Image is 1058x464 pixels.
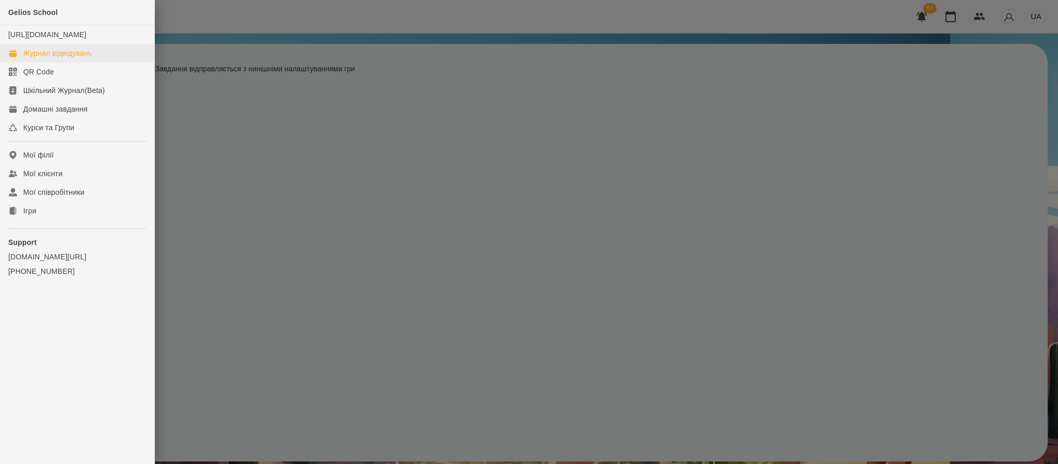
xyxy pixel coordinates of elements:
a: [DOMAIN_NAME][URL] [8,252,146,262]
div: Ігри [23,206,36,216]
div: Курси та Групи [23,122,74,133]
div: Мої клієнти [23,168,62,179]
p: Support [8,237,146,248]
a: [PHONE_NUMBER] [8,266,146,276]
span: Gelios School [8,8,58,17]
div: Журнал відвідувань [23,48,92,58]
a: [URL][DOMAIN_NAME] [8,30,86,39]
div: Мої співробітники [23,187,85,197]
div: Мої філії [23,150,54,160]
div: Домашні завдання [23,104,87,114]
div: QR Code [23,67,54,77]
div: Шкільний Журнал(Beta) [23,85,105,96]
